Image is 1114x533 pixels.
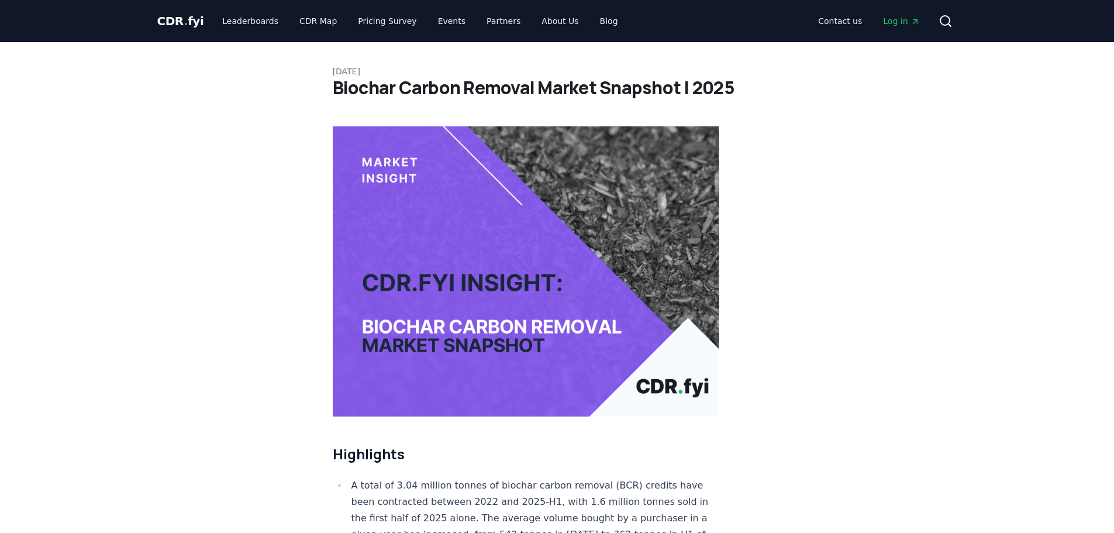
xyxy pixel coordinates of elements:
[290,11,346,32] a: CDR Map
[333,77,782,98] h1: Biochar Carbon Removal Market Snapshot | 2025
[477,11,530,32] a: Partners
[333,126,720,417] img: blog post image
[883,15,919,27] span: Log in
[591,11,627,32] a: Blog
[213,11,627,32] nav: Main
[157,14,204,28] span: CDR fyi
[157,13,204,29] a: CDR.fyi
[532,11,588,32] a: About Us
[349,11,426,32] a: Pricing Survey
[809,11,871,32] a: Contact us
[874,11,929,32] a: Log in
[213,11,288,32] a: Leaderboards
[333,66,782,77] p: [DATE]
[184,14,188,28] span: .
[429,11,475,32] a: Events
[809,11,929,32] nav: Main
[333,445,720,463] h2: Highlights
